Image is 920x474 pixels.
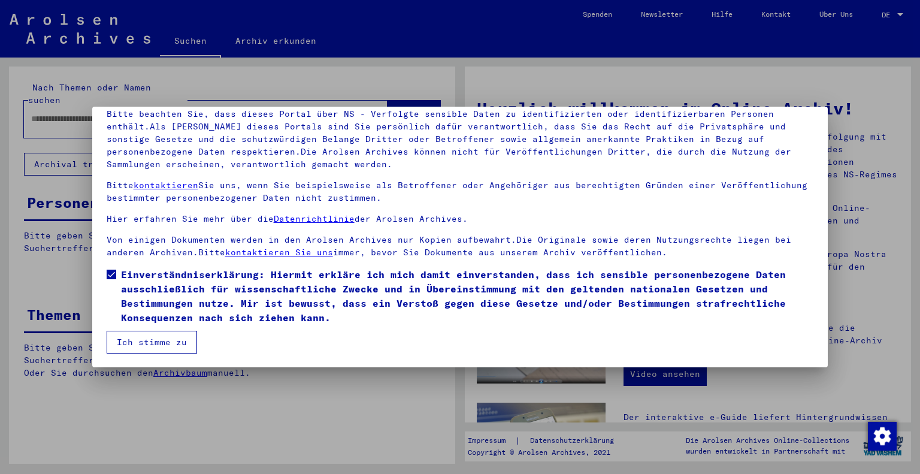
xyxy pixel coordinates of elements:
img: Zustimmung ändern [868,422,897,451]
div: Zustimmung ändern [867,421,896,450]
p: Bitte beachten Sie, dass dieses Portal über NS - Verfolgte sensible Daten zu identifizierten oder... [107,108,814,171]
a: kontaktieren [134,180,198,191]
button: Ich stimme zu [107,331,197,354]
p: Von einigen Dokumenten werden in den Arolsen Archives nur Kopien aufbewahrt.Die Originale sowie d... [107,234,814,259]
a: kontaktieren Sie uns [225,247,333,258]
span: Einverständniserklärung: Hiermit erkläre ich mich damit einverstanden, dass ich sensible personen... [121,267,814,325]
a: Datenrichtlinie [274,213,355,224]
p: Hier erfahren Sie mehr über die der Arolsen Archives. [107,213,814,225]
p: Bitte Sie uns, wenn Sie beispielsweise als Betroffener oder Angehöriger aus berechtigten Gründen ... [107,179,814,204]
